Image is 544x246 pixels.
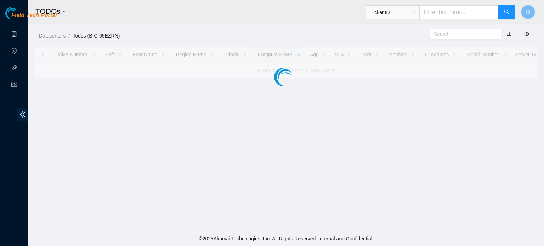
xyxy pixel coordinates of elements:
[524,32,529,36] span: eye
[5,13,57,22] a: Akamai TechnologiesField Tech Portal
[28,231,544,246] footer: © 2025 Akamai Technologies, Inc. All Rights Reserved. Internal and Confidential.
[504,9,510,16] span: search
[39,33,66,39] a: Datacenters
[498,5,515,19] button: search
[68,33,70,39] span: /
[17,108,28,121] span: double-left
[521,5,535,19] button: D
[5,7,36,19] img: Akamai Technologies
[526,8,530,17] span: D
[501,28,517,40] button: download
[419,5,499,19] input: Enter text here...
[73,33,120,39] a: Todos (B-C-65EZRN)
[11,12,57,19] span: Field Tech Portal
[434,30,491,38] input: Search
[11,79,17,93] span: read
[370,7,415,18] span: Ticket ID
